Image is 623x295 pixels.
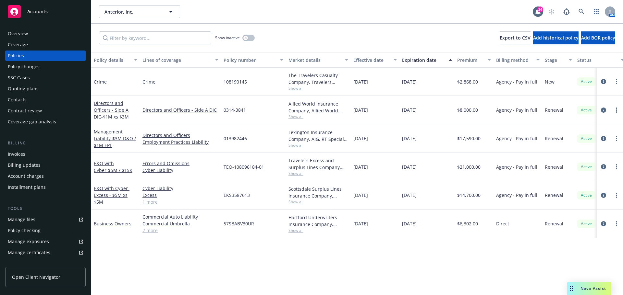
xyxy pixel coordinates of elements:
button: Premium [455,52,494,68]
a: Crime [94,79,107,85]
a: circleInformation [600,191,607,199]
div: Invoices [8,149,25,159]
button: Policy number [221,52,286,68]
span: TEO-108096184-01 [224,164,264,170]
span: $2,868.00 [457,78,478,85]
div: Tools [5,205,86,212]
span: Active [580,136,593,142]
a: Manage certificates [5,247,86,258]
a: Cyber Liability [142,185,218,192]
span: Show all [288,142,348,148]
span: $21,000.00 [457,164,481,170]
span: Agency - Pay in full [496,192,537,199]
div: Lines of coverage [142,57,211,63]
div: Effective date [353,57,390,63]
button: Anterior, Inc. [99,5,180,18]
div: Drag to move [567,282,575,295]
span: Add historical policy [533,35,579,41]
div: Contacts [8,95,27,105]
a: Contract review [5,106,86,116]
a: circleInformation [600,220,607,228]
a: Installment plans [5,182,86,192]
a: Coverage [5,40,86,50]
a: Policy changes [5,62,86,72]
span: [DATE] [402,220,417,227]
div: Billing updates [8,160,41,170]
span: $14,700.00 [457,192,481,199]
span: Active [580,192,593,198]
span: $8,000.00 [457,107,478,113]
span: [DATE] [402,164,417,170]
span: Add BOR policy [581,35,615,41]
div: Coverage [8,40,28,50]
a: more [613,163,620,171]
span: Renewal [545,192,563,199]
span: - Excess - $5M xs $5M [94,185,129,205]
span: Accounts [27,9,48,14]
div: Status [577,57,617,63]
span: Agency - Pay in full [496,164,537,170]
span: EKS3587613 [224,192,250,199]
div: Hartford Underwriters Insurance Company, Hartford Insurance Group [288,214,348,228]
a: circleInformation [600,106,607,114]
span: Show all [288,85,348,91]
div: 24 [537,6,543,12]
span: Show inactive [215,35,240,40]
a: Policy checking [5,225,86,236]
a: more [613,191,620,199]
a: Employment Practices Liability [142,139,218,145]
button: Effective date [351,52,399,68]
span: Show all [288,199,348,205]
a: Coverage gap analysis [5,117,86,127]
span: Renewal [545,135,563,142]
span: Show all [288,228,348,233]
a: Start snowing [545,5,558,18]
a: circleInformation [600,78,607,85]
span: Active [580,107,593,113]
div: Account charges [8,171,44,181]
a: Manage exposures [5,236,86,247]
div: Policy number [224,57,276,63]
div: Coverage gap analysis [8,117,56,127]
div: Scottsdale Surplus Lines Insurance Company, Scottsdale Insurance Company (Nationwide), RT Special... [288,186,348,199]
a: Directors and Officers - Side A DIC [142,107,218,113]
div: The Travelers Casualty Company, Travelers Insurance [288,72,348,85]
div: Installment plans [8,182,46,192]
span: [DATE] [402,192,417,199]
span: [DATE] [402,107,417,113]
div: Billing method [496,57,532,63]
a: Errors and Omissions [142,160,218,167]
a: Switch app [590,5,603,18]
span: Active [580,164,593,170]
span: Renewal [545,107,563,113]
a: Cyber Liability [142,167,218,174]
div: Premium [457,57,484,63]
a: SSC Cases [5,73,86,83]
span: [DATE] [353,107,368,113]
div: Manage claims [8,258,41,269]
span: Agency - Pay in full [496,135,537,142]
button: Billing method [494,52,542,68]
span: [DATE] [353,164,368,170]
span: New [545,78,555,85]
div: Market details [288,57,341,63]
div: Travelers Excess and Surplus Lines Company, Travelers Insurance, RT Specialty Insurance Services,... [288,157,348,171]
a: circleInformation [600,163,607,171]
button: Expiration date [399,52,455,68]
a: 1 more [142,199,218,205]
a: Commercial Auto Liability [142,213,218,220]
button: Add historical policy [533,31,579,44]
span: 57SBABV30UR [224,220,254,227]
span: 108190145 [224,78,247,85]
a: Search [575,5,588,18]
div: Policy changes [8,62,40,72]
div: Stage [545,57,565,63]
div: Policy details [94,57,130,63]
a: Manage claims [5,258,86,269]
span: [DATE] [353,78,368,85]
a: Policies [5,51,86,61]
a: Commercial Umbrella [142,220,218,227]
button: Add BOR policy [581,31,615,44]
div: Overview [8,28,28,39]
a: Management Liability [94,129,136,148]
